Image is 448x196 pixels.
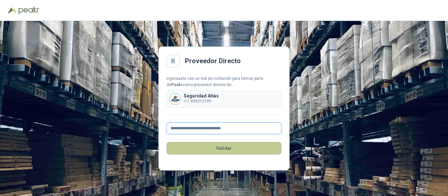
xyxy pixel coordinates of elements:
p: NIT [184,98,219,104]
img: Logo [8,7,17,14]
p: Seguridad Atlas [184,94,219,98]
img: Company Logo [170,94,181,104]
b: Peakr [171,82,182,87]
img: Peakr [18,7,39,14]
b: 890312749 [191,99,211,103]
div: Ingresaste con un link de invitación para formar parte de como proveedor directo de: [167,76,281,88]
button: Validar [167,142,281,154]
h2: Proveedor Directo [185,56,241,66]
